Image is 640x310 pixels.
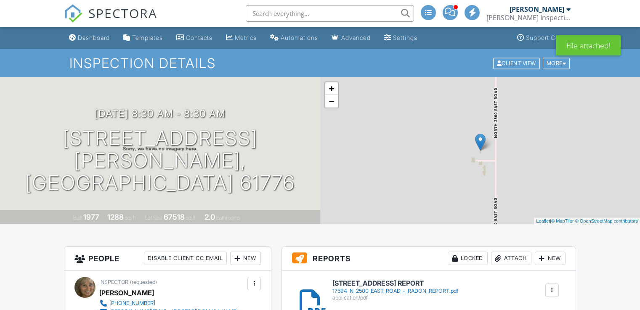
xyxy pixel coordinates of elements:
[78,34,110,41] div: Dashboard
[173,30,216,46] a: Contacts
[526,34,571,41] div: Support Center
[88,4,157,22] span: SPECTORA
[13,127,307,194] h1: [STREET_ADDRESS] [PERSON_NAME], [GEOGRAPHIC_DATA] 61776
[164,213,185,221] div: 67518
[493,58,540,69] div: Client View
[491,252,531,265] div: Attach
[510,5,564,13] div: [PERSON_NAME]
[281,34,318,41] div: Automations
[332,280,458,301] a: [STREET_ADDRESS] REPORT 17594_N_2500_EAST_ROAD_-_RADON_REPORT.pdf application/pdf
[107,213,124,221] div: 1288
[328,30,374,46] a: Advanced
[73,215,82,221] span: Built
[332,280,458,287] h6: [STREET_ADDRESS] REPORT
[575,218,638,223] a: © OpenStreetMap contributors
[393,34,417,41] div: Settings
[130,279,157,285] span: (requested)
[66,30,113,46] a: Dashboard
[536,218,550,223] a: Leaflet
[109,300,155,307] div: [PHONE_NUMBER]
[145,215,162,221] span: Lot Size
[325,82,338,95] a: Zoom in
[186,215,197,221] span: sq.ft.
[325,95,338,108] a: Zoom out
[332,294,458,301] div: application/pdf
[144,252,227,265] div: Disable Client CC Email
[204,213,215,221] div: 2.0
[556,35,621,55] div: File attached!
[534,218,640,225] div: |
[246,5,414,22] input: Search everything...
[341,34,371,41] div: Advanced
[64,11,157,29] a: SPECTORA
[543,58,570,69] div: More
[132,34,163,41] div: Templates
[267,30,321,46] a: Automations (Advanced)
[99,286,154,299] div: [PERSON_NAME]
[64,4,82,23] img: The Best Home Inspection Software - Spectora
[282,247,576,271] h3: Reports
[64,247,271,271] h3: People
[120,30,166,46] a: Templates
[332,288,458,294] div: 17594_N_2500_EAST_ROAD_-_RADON_REPORT.pdf
[83,213,99,221] div: 1977
[99,299,238,307] a: [PHONE_NUMBER]
[486,13,571,22] div: SEGO Inspections Inc.
[551,218,574,223] a: © MapTiler
[448,252,488,265] div: Locked
[223,30,260,46] a: Metrics
[99,279,128,285] span: Inspector
[514,30,574,46] a: Support Center
[186,34,212,41] div: Contacts
[230,252,261,265] div: New
[235,34,257,41] div: Metrics
[492,60,542,66] a: Client View
[535,252,566,265] div: New
[69,56,571,71] h1: Inspection Details
[125,215,137,221] span: sq. ft.
[381,30,421,46] a: Settings
[216,215,240,221] span: bathrooms
[95,108,226,119] h3: [DATE] 8:30 am - 8:30 am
